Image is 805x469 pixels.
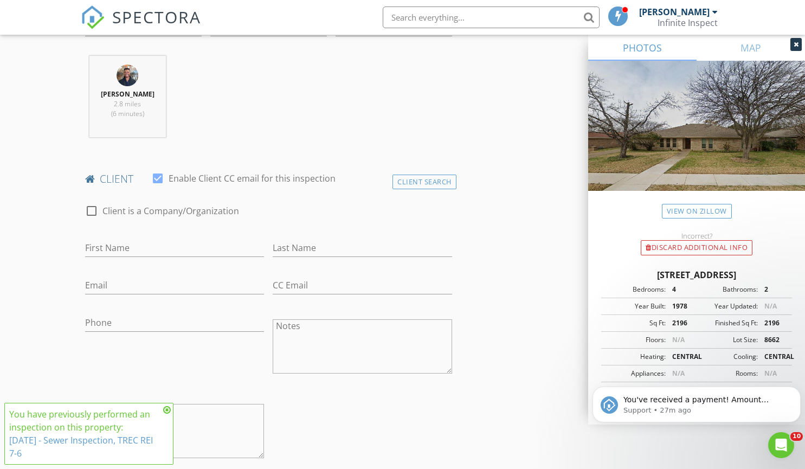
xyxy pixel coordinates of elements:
[117,65,138,86] img: unnamed.jpg
[604,352,666,362] div: Heating:
[658,17,718,28] div: Infinite Inspect
[697,301,758,311] div: Year Updated:
[666,318,697,328] div: 2196
[81,5,105,29] img: The Best Home Inspection Software - Spectora
[697,352,758,362] div: Cooling:
[697,35,805,61] a: MAP
[102,205,239,216] label: Client is a Company/Organization
[9,434,153,459] a: [DATE] - Sewer Inspection, TREC REI 7-6
[764,301,777,311] span: N/A
[758,318,789,328] div: 2196
[588,61,805,217] img: streetview
[758,352,789,362] div: CENTRAL
[641,240,752,255] div: Discard Additional info
[112,5,201,28] span: SPECTORA
[9,408,160,460] div: You have previously performed an inspection on this property:
[768,432,794,458] iframe: Intercom live chat
[588,35,697,61] a: PHOTOS
[114,99,141,108] span: 2.8 miles
[758,335,789,345] div: 8662
[392,175,456,189] div: Client Search
[101,89,154,99] strong: [PERSON_NAME]
[383,7,600,28] input: Search everything...
[588,232,805,240] div: Incorrect?
[672,335,685,344] span: N/A
[666,301,697,311] div: 1978
[666,285,697,294] div: 4
[111,109,144,118] span: (6 minutes)
[662,204,732,219] a: View on Zillow
[588,364,805,440] iframe: Intercom notifications message
[697,335,758,345] div: Lot Size:
[790,432,803,441] span: 10
[604,318,666,328] div: Sq Ft:
[601,268,792,281] div: [STREET_ADDRESS]
[85,172,452,186] h4: client
[604,335,666,345] div: Floors:
[666,352,697,362] div: CENTRAL
[604,301,666,311] div: Year Built:
[81,15,201,37] a: SPECTORA
[169,173,336,184] label: Enable Client CC email for this inspection
[604,285,666,294] div: Bedrooms:
[639,7,710,17] div: [PERSON_NAME]
[697,285,758,294] div: Bathrooms:
[697,318,758,328] div: Finished Sq Ft:
[758,285,789,294] div: 2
